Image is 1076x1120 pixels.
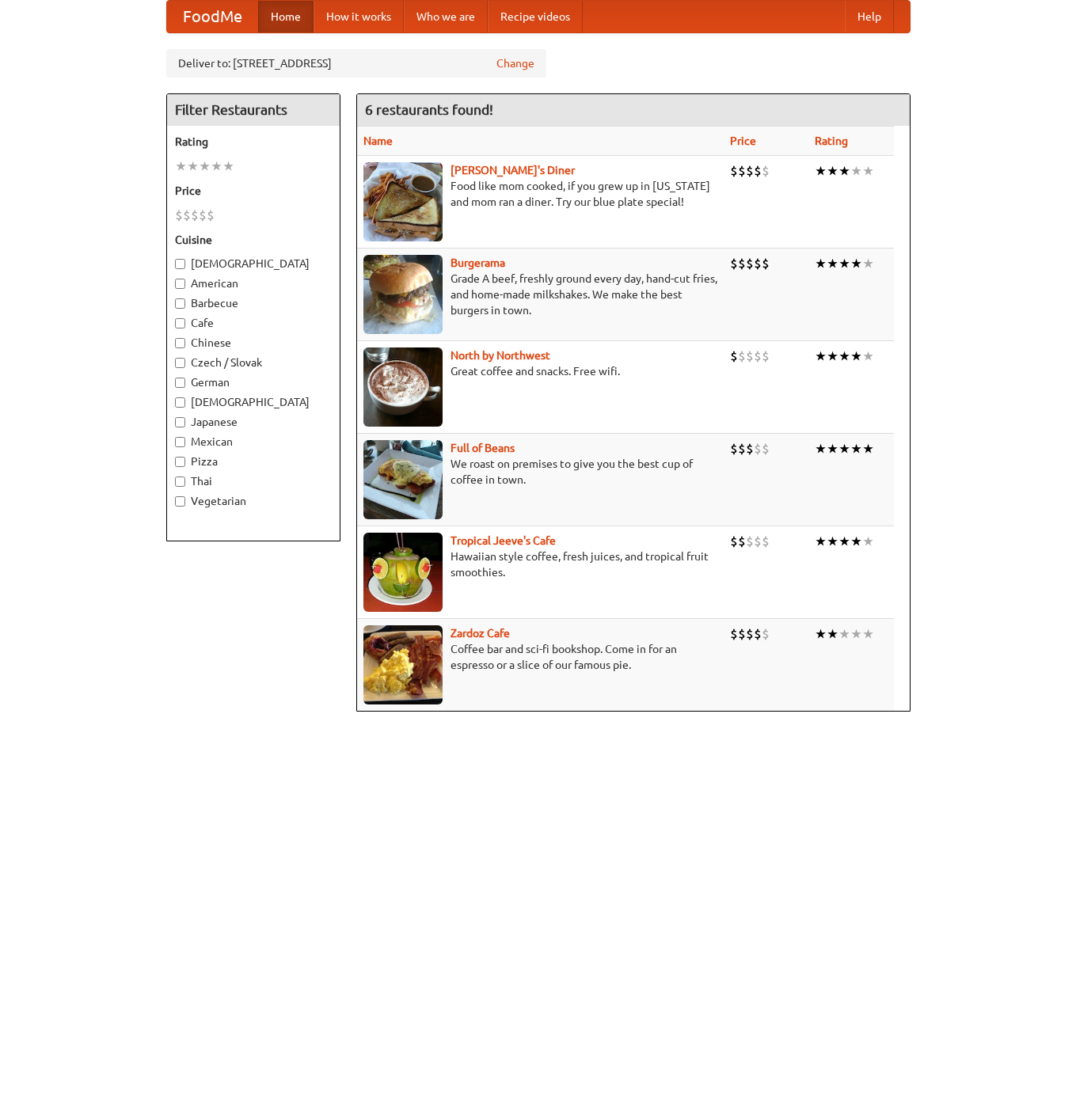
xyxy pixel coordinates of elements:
[850,440,862,457] li: ★
[363,549,717,580] p: Hawaiian style coffee, fresh juices, and tropical fruit smoothies.
[730,135,756,147] a: Price
[451,256,505,269] a: Burgerama
[175,275,332,291] label: American
[762,625,770,643] li: $
[175,417,185,427] input: Japanese
[827,533,838,550] li: ★
[222,158,234,175] li: ★
[838,347,850,365] li: ★
[363,625,443,704] img: zardoz.jpg
[762,255,770,272] li: $
[363,135,393,147] a: Name
[488,1,583,32] a: Recipe videos
[762,440,770,457] li: $
[175,355,332,370] label: Czech / Slovak
[738,347,746,365] li: $
[175,259,185,269] input: [DEMOGRAPHIC_DATA]
[496,55,534,71] a: Change
[850,255,862,272] li: ★
[175,207,183,224] li: $
[175,476,185,487] input: Thai
[175,183,332,199] h5: Price
[175,397,185,408] input: [DEMOGRAPHIC_DATA]
[827,255,838,272] li: ★
[175,378,185,388] input: German
[762,162,770,180] li: $
[827,347,838,365] li: ★
[363,178,717,210] p: Food like mom cooked, if you grew up in [US_STATE] and mom ran a diner. Try our blue plate special!
[167,1,258,32] a: FoodMe
[167,94,340,126] h4: Filter Restaurants
[175,298,185,309] input: Barbecue
[730,625,738,643] li: $
[175,437,185,447] input: Mexican
[754,347,762,365] li: $
[862,255,874,272] li: ★
[815,255,827,272] li: ★
[175,473,332,489] label: Thai
[175,134,332,150] h5: Rating
[175,394,332,410] label: [DEMOGRAPHIC_DATA]
[738,162,746,180] li: $
[175,434,332,450] label: Mexican
[363,347,443,427] img: north.jpg
[175,496,185,507] input: Vegetarian
[363,271,717,318] p: Grade A beef, freshly ground every day, hand-cut fries, and home-made milkshakes. We make the bes...
[730,162,738,180] li: $
[166,49,546,78] div: Deliver to: [STREET_ADDRESS]
[175,232,332,248] h5: Cuisine
[746,347,754,365] li: $
[730,533,738,550] li: $
[363,255,443,334] img: burgerama.jpg
[451,349,550,362] a: North by Northwest
[838,533,850,550] li: ★
[754,440,762,457] li: $
[363,641,717,673] p: Coffee bar and sci-fi bookshop. Come in for an espresso or a slice of our famous pie.
[175,335,332,351] label: Chinese
[815,440,827,457] li: ★
[850,347,862,365] li: ★
[363,456,717,488] p: We roast on premises to give you the best cup of coffee in town.
[815,347,827,365] li: ★
[363,533,443,612] img: jeeves.jpg
[175,158,187,175] li: ★
[363,363,717,379] p: Great coffee and snacks. Free wifi.
[199,207,207,224] li: $
[754,625,762,643] li: $
[862,162,874,180] li: ★
[175,318,185,328] input: Cafe
[187,158,199,175] li: ★
[746,625,754,643] li: $
[175,414,332,430] label: Japanese
[815,162,827,180] li: ★
[862,533,874,550] li: ★
[827,625,838,643] li: ★
[850,533,862,550] li: ★
[838,440,850,457] li: ★
[738,440,746,457] li: $
[451,534,556,547] a: Tropical Jeeve's Cafe
[175,457,185,467] input: Pizza
[451,442,515,454] a: Full of Beans
[754,162,762,180] li: $
[838,625,850,643] li: ★
[175,256,332,271] label: [DEMOGRAPHIC_DATA]
[451,164,575,177] a: [PERSON_NAME]'s Diner
[862,347,874,365] li: ★
[746,440,754,457] li: $
[738,255,746,272] li: $
[815,625,827,643] li: ★
[838,162,850,180] li: ★
[754,533,762,550] li: $
[746,162,754,180] li: $
[762,533,770,550] li: $
[815,533,827,550] li: ★
[815,135,848,147] a: Rating
[363,440,443,519] img: beans.jpg
[451,627,510,640] b: Zardoz Cafe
